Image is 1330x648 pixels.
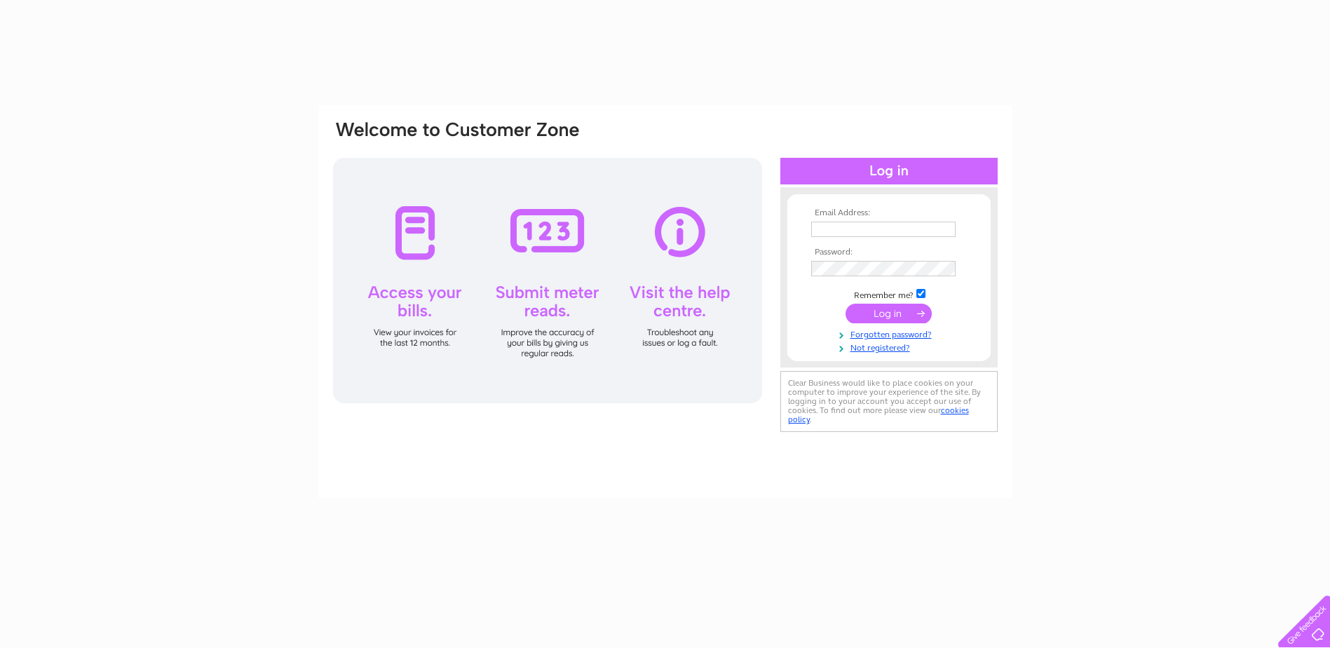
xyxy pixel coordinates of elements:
[808,287,970,301] td: Remember me?
[811,327,970,340] a: Forgotten password?
[808,248,970,257] th: Password:
[811,340,970,353] a: Not registered?
[808,208,970,218] th: Email Address:
[788,405,969,424] a: cookies policy
[780,371,998,432] div: Clear Business would like to place cookies on your computer to improve your experience of the sit...
[846,304,932,323] input: Submit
